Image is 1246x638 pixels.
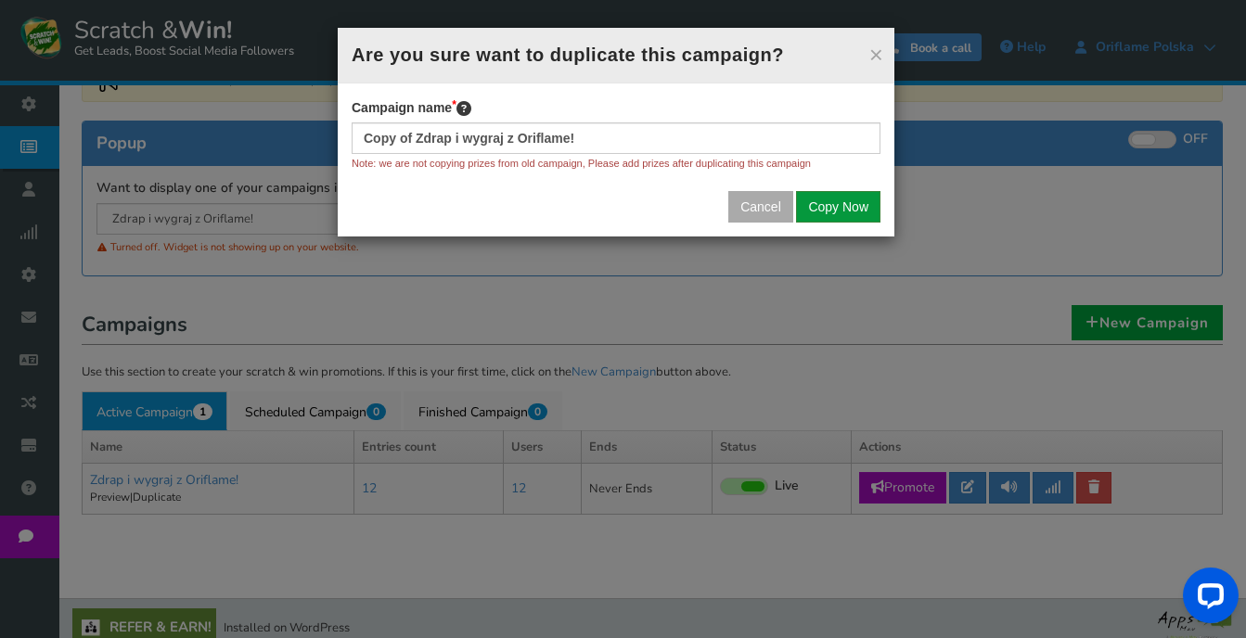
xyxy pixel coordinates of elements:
[869,41,883,69] span: ×
[728,191,793,223] button: Cancel
[352,97,471,118] label: Campaign name
[1168,560,1246,638] iframe: LiveChat chat widget
[352,158,811,169] small: Note: we are not copying prizes from old campaign, Please add prizes after duplicating this campaign
[796,191,880,223] button: Copy Now
[352,42,880,69] h2: Are you sure want to duplicate this campaign?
